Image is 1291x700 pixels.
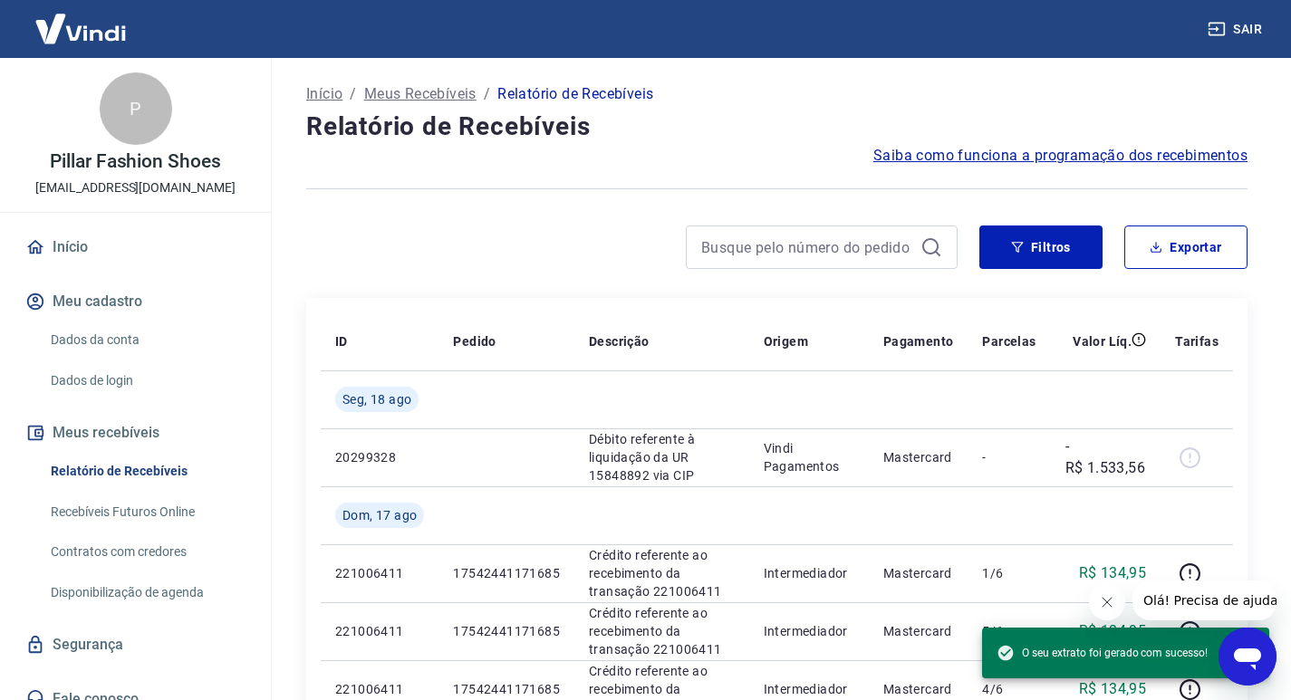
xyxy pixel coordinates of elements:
span: O seu extrato foi gerado com sucesso! [997,644,1208,662]
p: Pillar Fashion Shoes [50,152,221,171]
p: 17542441171685 [453,622,560,640]
p: Relatório de Recebíveis [497,83,653,105]
p: Valor Líq. [1073,332,1132,350]
button: Filtros [979,225,1103,269]
p: Mastercard [883,564,954,582]
a: Meus Recebíveis [364,83,477,105]
p: - [982,448,1036,466]
a: Contratos com credores [43,533,249,571]
p: 4/6 [982,680,1036,698]
p: Vindi Pagamentos [764,439,854,475]
h4: Relatório de Recebíveis [306,109,1248,145]
a: Dados da conta [43,321,249,359]
p: Intermediador [764,564,854,582]
p: 20299328 [335,448,424,466]
p: Mastercard [883,448,954,466]
button: Exportar [1124,225,1248,269]
p: R$ 134,95 [1079,620,1147,642]
p: -R$ 1.533,56 [1065,436,1147,479]
span: Seg, 18 ago [342,390,411,408]
p: Parcelas [982,332,1036,350]
a: Dados de login [43,362,249,399]
p: / [484,83,490,105]
iframe: Mensagem da empresa [1132,580,1277,620]
p: Pagamento [883,332,954,350]
button: Meus recebíveis [22,413,249,453]
p: Intermediador [764,680,854,698]
p: Pedido [453,332,496,350]
iframe: Fechar mensagem [1089,584,1125,620]
p: 17542441171685 [453,680,560,698]
p: 221006411 [335,680,424,698]
p: Origem [764,332,808,350]
p: Tarifas [1175,332,1219,350]
a: Disponibilização de agenda [43,574,249,611]
p: R$ 134,95 [1079,678,1147,700]
button: Meu cadastro [22,282,249,321]
p: 1/6 [982,564,1036,582]
img: Vindi [22,1,140,56]
p: Intermediador [764,622,854,640]
p: R$ 134,95 [1079,562,1147,584]
p: Mastercard [883,622,954,640]
a: Relatório de Recebíveis [43,453,249,490]
a: Segurança [22,625,249,665]
span: Dom, 17 ago [342,506,417,524]
a: Início [22,227,249,267]
p: 17542441171685 [453,564,560,582]
p: Débito referente à liquidação da UR 15848892 via CIP [589,430,735,484]
p: 5/6 [982,622,1036,640]
p: Mastercard [883,680,954,698]
p: Descrição [589,332,650,350]
p: ID [335,332,348,350]
input: Busque pelo número do pedido [701,234,913,261]
p: [EMAIL_ADDRESS][DOMAIN_NAME] [35,178,236,197]
p: Crédito referente ao recebimento da transação 221006411 [589,604,735,658]
div: P [100,72,172,145]
p: / [350,83,356,105]
p: 221006411 [335,564,424,582]
a: Saiba como funciona a programação dos recebimentos [873,145,1248,167]
iframe: Botão para abrir a janela de mensagens [1219,628,1277,686]
a: Início [306,83,342,105]
p: Crédito referente ao recebimento da transação 221006411 [589,546,735,600]
button: Sair [1204,13,1269,46]
span: Olá! Precisa de ajuda? [11,13,152,27]
p: 221006411 [335,622,424,640]
a: Recebíveis Futuros Online [43,494,249,531]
